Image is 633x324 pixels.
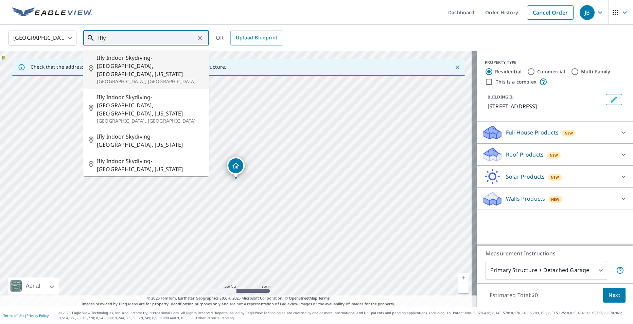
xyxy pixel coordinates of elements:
div: PROPERTY TYPE [485,59,625,66]
div: Full House ProductsNew [482,124,628,141]
p: Solar Products [506,173,545,181]
label: Multi-Family [581,68,611,75]
div: Walls ProductsNew [482,191,628,207]
label: Residential [495,68,522,75]
label: This is a complex [496,78,537,85]
span: Your report will include the primary structure and a detached garage if one exists. [616,266,624,274]
div: Aerial [8,277,59,294]
span: Ifly Indoor Skydiving-[GEOGRAPHIC_DATA], [GEOGRAPHIC_DATA], [US_STATE] [97,93,204,118]
img: EV Logo [12,7,92,18]
button: Next [603,288,626,303]
span: Ifly Indoor Skydiving-[GEOGRAPHIC_DATA], [GEOGRAPHIC_DATA], [US_STATE] [97,54,204,78]
span: Ifly Indoor Skydiving-[GEOGRAPHIC_DATA], [US_STATE] [97,132,204,149]
div: Solar ProductsNew [482,168,628,185]
button: Edit building 1 [606,94,622,105]
a: Upload Blueprint [230,31,283,46]
button: Clear [195,33,205,43]
div: [GEOGRAPHIC_DATA] [8,29,76,48]
span: New [551,175,559,180]
span: New [565,130,573,136]
div: Primary Structure + Detached Garage [486,261,607,280]
div: Dropped pin, building 1, Residential property, 663 NE Loop 820 Fort Worth, TX 76131 [227,157,245,178]
a: OpenStreetMap [289,295,317,301]
p: © 2025 Eagle View Technologies, Inc. and Pictometry International Corp. All Rights Reserved. Repo... [59,310,630,321]
p: Full House Products [506,128,559,137]
a: Terms [318,295,330,301]
span: Next [609,291,620,300]
div: OR [216,31,283,46]
input: Search by address or latitude-longitude [98,29,195,48]
p: [GEOGRAPHIC_DATA], [GEOGRAPHIC_DATA] [97,78,204,85]
span: New [551,197,560,202]
div: Roof ProductsNew [482,146,628,163]
p: Measurement Instructions [486,249,624,257]
p: Check that the address is accurate, then drag the marker over the correct structure. [31,64,226,70]
a: Current Level 17, Zoom Out [458,283,469,293]
span: Upload Blueprint [236,34,277,42]
span: © 2025 TomTom, Earthstar Geographics SIO, © 2025 Microsoft Corporation, © [147,295,330,301]
p: [STREET_ADDRESS] [488,102,603,110]
p: Walls Products [506,195,545,203]
div: Aerial [24,277,42,294]
label: Commercial [537,68,565,75]
p: Estimated Total: $0 [484,288,543,303]
p: Roof Products [506,150,544,159]
a: Terms of Use [3,313,24,318]
div: JB [580,5,595,20]
p: | [3,313,49,318]
a: Cancel Order [527,5,574,20]
a: Current Level 17, Zoom In [458,273,469,283]
button: Close [453,63,462,72]
p: BUILDING ID [488,94,514,100]
span: Ifly Indoor Skydiving-[GEOGRAPHIC_DATA], [US_STATE] [97,157,204,173]
a: Privacy Policy [27,313,49,318]
span: New [550,152,558,158]
p: [GEOGRAPHIC_DATA], [GEOGRAPHIC_DATA] [97,118,204,124]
